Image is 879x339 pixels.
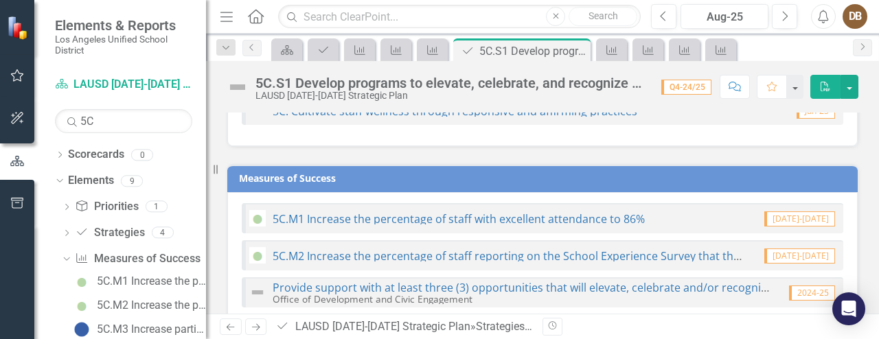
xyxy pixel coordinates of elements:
div: 1 [146,201,168,213]
span: Q4-24/25 [661,80,711,95]
span: Elements & Reports [55,17,192,34]
div: 5C.S1 Develop programs to elevate, celebrate, and recognize employee accomplishments and contribu... [479,43,587,60]
div: 0 [131,149,153,161]
button: Search [569,7,637,26]
small: Los Angeles Unified School District [55,34,192,56]
span: 2024-25 [789,285,835,301]
span: [DATE]-[DATE] [764,248,835,264]
input: Search Below... [55,109,192,133]
button: Aug-25 [681,4,768,29]
img: At or Above Plan [73,321,90,338]
span: [DATE]-[DATE] [764,211,835,226]
div: Open Intercom Messenger [832,292,865,325]
div: 5C.M3 Increase participation rates in professional development focused on wellness by 100% [97,323,206,336]
span: Search [589,10,618,21]
a: Strategies [476,320,532,333]
div: 4 [152,227,174,239]
a: Scorecards [68,147,124,163]
img: Not Defined [249,284,266,301]
div: 9 [121,175,143,187]
div: » » [275,319,532,335]
img: Showing Improvement [249,210,266,226]
img: Showing Improvement [73,297,90,314]
div: Aug-25 [685,9,764,25]
img: ClearPoint Strategy [7,15,31,39]
img: Not Defined [227,76,249,98]
a: Measures of Success [75,251,200,267]
a: 5C.M1 Increase the percentage of staff with excellent attendance to 86% [70,270,206,292]
small: Office of Development and Civic Engagement [273,292,472,305]
a: Priorities [75,199,138,215]
div: LAUSD [DATE]-[DATE] Strategic Plan [255,91,648,101]
a: LAUSD [DATE]-[DATE] Strategic Plan [295,320,470,333]
a: 5C.M2 Increase the percentage of staff reporting on the School Experience Survey that their schoo... [70,294,206,316]
button: DB [843,4,867,29]
div: 5C.S1 Develop programs to elevate, celebrate, and recognize employee accomplishments and contribu... [255,75,648,91]
a: 5C.M1 Increase the percentage of staff with excellent attendance to 86% [273,211,645,226]
h3: Measures of Success [239,173,851,183]
img: Showing Improvement [73,273,90,290]
div: 5C.M1 Increase the percentage of staff with excellent attendance to 86% [97,275,206,288]
img: Showing Improvement [249,247,266,264]
div: 5C.M2 Increase the percentage of staff reporting on the School Experience Survey that their schoo... [97,299,206,312]
a: Strategies [75,225,144,241]
a: LAUSD [DATE]-[DATE] Strategic Plan [55,77,192,93]
a: Elements [68,173,114,189]
input: Search ClearPoint... [278,5,641,29]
